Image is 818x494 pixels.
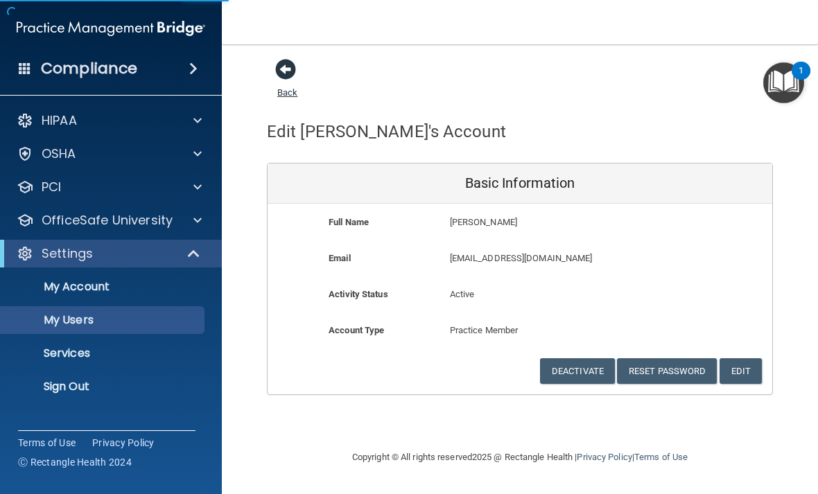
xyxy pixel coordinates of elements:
button: Deactivate [540,358,615,384]
p: OfficeSafe University [42,212,173,229]
b: Account Type [329,325,384,335]
p: OSHA [42,145,76,162]
b: Full Name [329,217,369,227]
div: 1 [799,71,803,89]
a: Privacy Policy [577,452,632,462]
p: PCI [42,179,61,195]
p: [EMAIL_ADDRESS][DOMAIN_NAME] [450,250,671,267]
a: Back [277,71,297,98]
p: HIPAA [42,112,77,129]
a: OfficeSafe University [17,212,202,229]
iframe: Drift Widget Chat Controller [578,414,801,470]
button: Reset Password [617,358,717,384]
a: PCI [17,179,202,195]
a: Privacy Policy [92,436,155,450]
p: My Users [9,313,198,327]
p: Services [9,346,198,360]
div: Basic Information [268,164,772,204]
a: HIPAA [17,112,202,129]
img: PMB logo [17,15,205,42]
p: Sign Out [9,380,198,394]
p: Practice Member [450,322,591,339]
p: Active [450,286,591,303]
a: Terms of Use [18,436,76,450]
p: Settings [42,245,93,262]
button: Open Resource Center, 1 new notification [763,62,804,103]
h4: Compliance [41,59,137,78]
p: [PERSON_NAME] [450,214,671,231]
b: Activity Status [329,289,388,299]
p: My Account [9,280,198,294]
button: Edit [720,358,762,384]
h4: Edit [PERSON_NAME]'s Account [267,123,506,141]
span: Ⓒ Rectangle Health 2024 [18,455,132,469]
b: Email [329,253,351,263]
a: Settings [17,245,201,262]
a: OSHA [17,145,202,162]
div: Copyright © All rights reserved 2025 @ Rectangle Health | | [267,435,773,479]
